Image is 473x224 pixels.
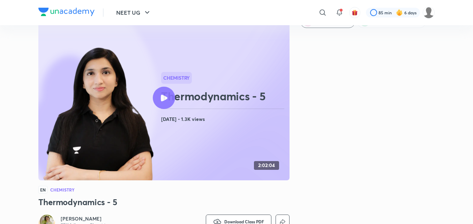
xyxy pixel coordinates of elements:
button: NEET UG [112,6,156,20]
a: [PERSON_NAME] [61,215,109,222]
h4: Chemistry [50,188,74,192]
img: streak [396,9,403,16]
img: avatar [352,9,358,16]
span: EN [38,186,47,194]
button: avatar [349,7,360,18]
h4: [DATE] • 1.3K views [161,115,287,124]
a: Company Logo [38,8,95,18]
h3: Thermodynamics - 5 [38,196,290,208]
h2: Thermodynamics - 5 [161,89,287,103]
img: Tarmanjot Singh [423,7,435,19]
h4: 2:02:04 [258,162,275,168]
img: Company Logo [38,8,95,16]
